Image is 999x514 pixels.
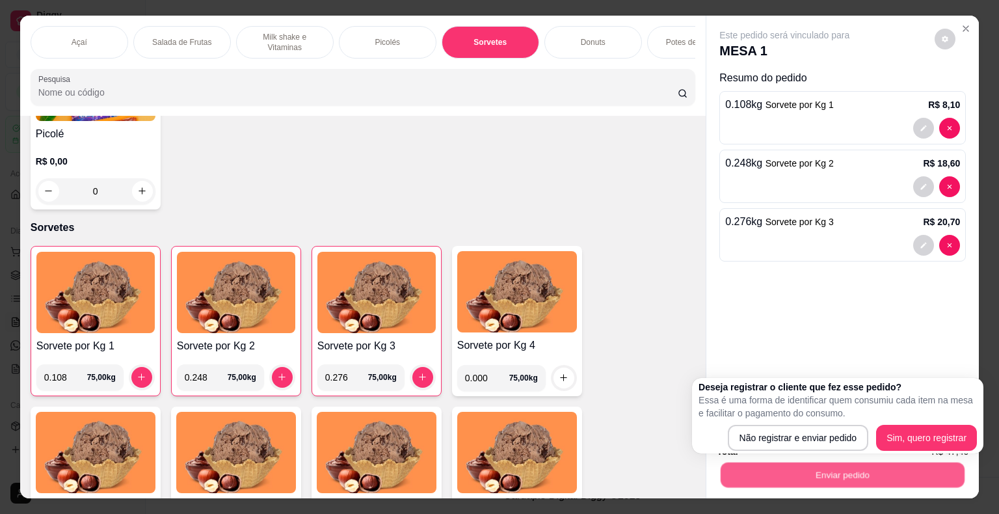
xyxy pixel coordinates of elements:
p: R$ 18,60 [923,157,960,170]
h4: Sorvete por Kg 8 [457,498,577,514]
h4: Sorvete por Kg 2 [177,338,295,354]
img: product-image [457,251,577,332]
p: Potes de Sorvete [666,37,726,47]
p: Sorvetes [31,220,696,236]
button: Close [955,18,976,39]
button: decrease-product-quantity [913,118,934,139]
label: Pesquisa [38,74,75,85]
p: MESA 1 [719,42,849,60]
button: decrease-product-quantity [913,176,934,197]
button: decrease-product-quantity [939,118,960,139]
p: R$ 8,10 [928,98,960,111]
p: Salada de Frutas [152,37,211,47]
p: 0.108 kg [725,97,833,113]
h4: Sorvete por Kg 3 [317,338,436,354]
h4: Sorvete por Kg 5 [36,498,155,514]
span: Sorvete por Kg 2 [766,158,834,169]
p: Este pedido será vinculado para [719,29,849,42]
img: product-image [36,412,155,493]
button: decrease-product-quantity [939,235,960,256]
h2: Deseja registrar o cliente que fez esse pedido? [699,381,977,394]
h4: Sorvete por Kg 1 [36,338,155,354]
button: increase-product-quantity [272,367,293,388]
img: product-image [177,252,295,333]
h4: Sorvete por Kg 6 [176,498,296,514]
img: product-image [176,412,296,493]
p: Sorvetes [473,37,507,47]
button: decrease-product-quantity [935,29,955,49]
p: Essa é uma forma de identificar quem consumiu cada item na mesa e facilitar o pagamento do consumo. [699,394,977,420]
button: increase-product-quantity [553,368,574,388]
input: 0.00 [465,365,509,391]
p: Açaí [72,37,87,47]
p: R$ 20,70 [923,215,960,228]
p: 0.276 kg [725,214,833,230]
button: increase-product-quantity [131,367,152,388]
p: 0.248 kg [725,156,833,171]
input: 0.00 [185,364,228,390]
input: Pesquisa [38,86,678,99]
button: increase-product-quantity [412,367,433,388]
input: 0.00 [325,364,368,390]
h4: Sorvete por Kg 7 [317,498,436,514]
button: Sim, quero registrar [876,425,977,451]
p: Resumo do pedido [719,70,966,86]
button: decrease-product-quantity [913,235,934,256]
h4: Picolé [36,126,155,142]
img: product-image [36,252,155,333]
h4: Sorvete por Kg 4 [457,338,577,353]
img: product-image [457,412,577,493]
p: Picolés [375,37,400,47]
button: decrease-product-quantity [939,176,960,197]
img: product-image [317,412,436,493]
span: Sorvete por Kg 3 [766,217,834,227]
p: Donuts [581,37,606,47]
img: product-image [317,252,436,333]
input: 0.00 [44,364,87,390]
p: R$ 0,00 [36,155,155,168]
p: Milk shake e Vitaminas [247,32,323,53]
button: Não registrar e enviar pedido [728,425,869,451]
span: Sorvete por Kg 1 [766,100,834,110]
button: Enviar pedido [721,463,965,488]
